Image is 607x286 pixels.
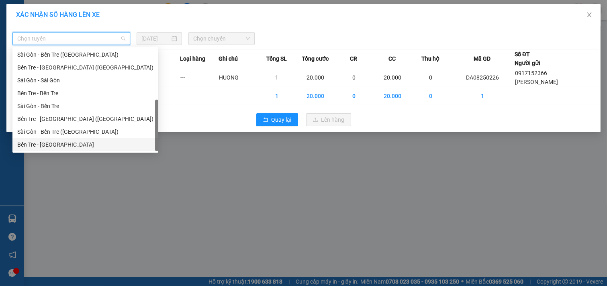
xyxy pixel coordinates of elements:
[266,54,287,63] span: Tổng SL
[263,117,268,123] span: rollback
[17,89,153,98] div: Bến Tre - Bến Tre
[77,7,96,15] span: Nhận:
[450,87,515,105] td: 1
[296,68,335,87] td: 20.000
[272,115,292,124] span: Quay lại
[258,87,296,105] td: 1
[256,113,298,126] button: rollbackQuay lại
[450,68,515,87] td: DA08250226
[17,140,153,149] div: Bến Tre - [GEOGRAPHIC_DATA]
[515,50,540,67] div: Số ĐT Người gửi
[306,113,351,126] button: uploadLên hàng
[388,54,396,63] span: CC
[7,16,71,26] div: [PERSON_NAME]
[335,68,373,87] td: 0
[350,54,357,63] span: CR
[12,61,158,74] div: Bến Tre - Sài Gòn (CN)
[77,7,162,25] div: [GEOGRAPHIC_DATA]
[16,11,100,18] span: XÁC NHẬN SỐ HÀNG LÊN XE
[411,87,450,105] td: 0
[219,68,258,87] td: HUONG
[335,87,373,105] td: 0
[12,74,158,87] div: Sài Gòn - Sài Gòn
[76,51,163,70] div: 20.000
[17,102,153,110] div: Sài Gòn - Bến Tre
[12,112,158,125] div: Bến Tre - Sài Gòn (CT)
[578,4,601,27] button: Close
[515,70,547,76] span: 0917152366
[7,7,71,16] div: Trạm Đông Á
[12,100,158,112] div: Sài Gòn - Bến Tre
[12,87,158,100] div: Bến Tre - Bến Tre
[77,25,162,35] div: [PERSON_NAME]
[17,50,153,59] div: Sài Gòn - Bến Tre ([GEOGRAPHIC_DATA])
[180,68,219,87] td: ---
[411,68,450,87] td: 0
[302,54,329,63] span: Tổng cước
[373,68,412,87] td: 20.000
[17,127,153,136] div: Sài Gòn - Bến Tre ([GEOGRAPHIC_DATA])
[296,87,335,105] td: 20.000
[219,54,238,63] span: Ghi chú
[141,34,170,43] input: 15/08/2025
[180,54,205,63] span: Loại hàng
[17,63,153,72] div: Bến Tre - [GEOGRAPHIC_DATA] ([GEOGRAPHIC_DATA])
[474,54,491,63] span: Mã GD
[515,79,558,85] span: [PERSON_NAME]
[141,68,180,87] td: Bất kỳ
[586,12,593,18] span: close
[17,114,153,123] div: Bến Tre - [GEOGRAPHIC_DATA] ([GEOGRAPHIC_DATA])
[76,51,132,69] span: Chưa [PERSON_NAME] :
[421,54,439,63] span: Thu hộ
[12,138,158,151] div: Bến Tre - Sài Gòn
[17,76,153,85] div: Sài Gòn - Sài Gòn
[17,33,125,45] span: Chọn tuyến
[12,48,158,61] div: Sài Gòn - Bến Tre (CN)
[193,33,250,45] span: Chọn chuyến
[373,87,412,105] td: 20.000
[7,8,19,16] span: Gửi:
[258,68,296,87] td: 1
[12,125,158,138] div: Sài Gòn - Bến Tre (CT)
